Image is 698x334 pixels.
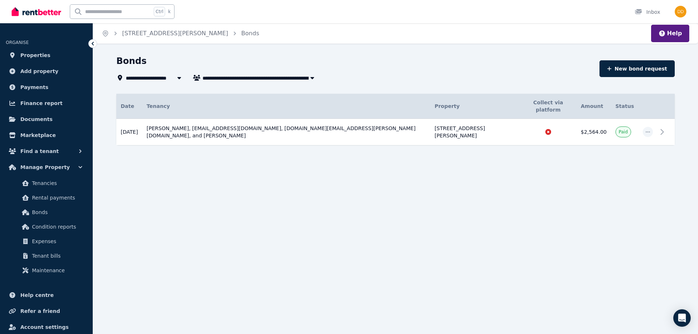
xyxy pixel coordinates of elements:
[619,129,628,135] span: Paid
[6,128,87,142] a: Marketplace
[599,60,675,77] button: New bond request
[9,176,84,190] a: Tenancies
[6,112,87,126] a: Documents
[576,94,611,119] th: Amount
[20,131,56,140] span: Marketplace
[9,220,84,234] a: Condition reports
[20,51,51,60] span: Properties
[6,304,87,318] a: Refer a friend
[121,128,138,136] span: [DATE]
[6,160,87,174] button: Manage Property
[12,6,61,17] img: RentBetter
[9,205,84,220] a: Bonds
[122,30,228,37] a: [STREET_ADDRESS][PERSON_NAME]
[121,102,134,110] span: Date
[6,40,29,45] span: ORGANISE
[9,263,84,278] a: Maintenance
[32,266,81,275] span: Maintenance
[675,6,686,17] img: Dean Dixon
[9,190,84,205] a: Rental payments
[576,119,611,145] td: $2,564.00
[20,307,60,315] span: Refer a friend
[116,55,147,67] h1: Bonds
[520,94,576,119] th: Collect via platform
[32,179,81,188] span: Tenancies
[20,67,59,76] span: Add property
[142,119,430,145] td: [PERSON_NAME], [EMAIL_ADDRESS][DOMAIN_NAME], [DOMAIN_NAME][EMAIL_ADDRESS][PERSON_NAME][DOMAIN_NAM...
[658,29,682,38] button: Help
[20,163,70,172] span: Manage Property
[32,222,81,231] span: Condition reports
[20,323,69,331] span: Account settings
[32,193,81,202] span: Rental payments
[635,8,660,16] div: Inbox
[20,115,53,124] span: Documents
[142,94,430,119] th: Tenancy
[9,234,84,249] a: Expenses
[93,23,268,44] nav: Breadcrumb
[20,291,54,299] span: Help centre
[6,96,87,110] a: Finance report
[154,7,165,16] span: Ctrl
[168,9,171,15] span: k
[32,237,81,246] span: Expenses
[9,249,84,263] a: Tenant bills
[241,29,259,38] span: Bonds
[6,80,87,94] a: Payments
[6,144,87,158] button: Find a tenant
[673,309,691,327] div: Open Intercom Messenger
[20,99,63,108] span: Finance report
[20,147,59,156] span: Find a tenant
[32,208,81,217] span: Bonds
[611,94,638,119] th: Status
[32,251,81,260] span: Tenant bills
[6,288,87,302] a: Help centre
[6,64,87,79] a: Add property
[20,83,48,92] span: Payments
[430,119,520,145] td: [STREET_ADDRESS][PERSON_NAME]
[430,94,520,119] th: Property
[6,48,87,63] a: Properties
